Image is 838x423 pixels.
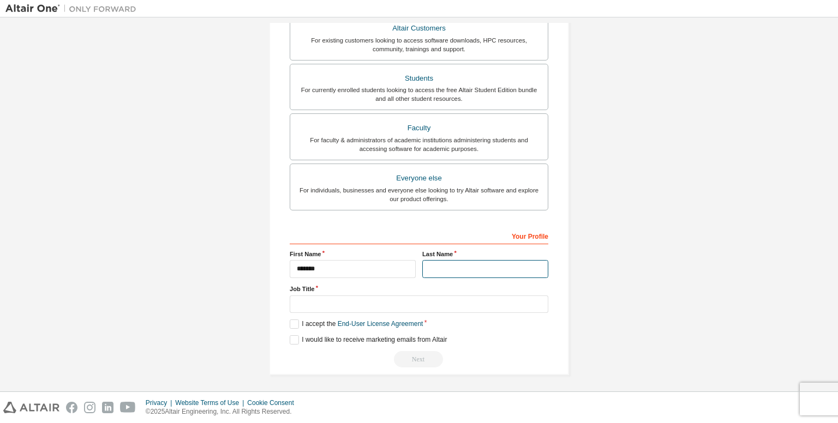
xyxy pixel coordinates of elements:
div: For currently enrolled students looking to access the free Altair Student Edition bundle and all ... [297,86,541,103]
label: First Name [290,250,416,258]
div: For individuals, businesses and everyone else looking to try Altair software and explore our prod... [297,186,541,203]
div: Everyone else [297,171,541,186]
div: Read and acccept EULA to continue [290,351,548,367]
label: I accept the [290,319,423,329]
a: End-User License Agreement [338,320,423,328]
div: Your Profile [290,227,548,244]
img: Altair One [5,3,142,14]
div: For faculty & administrators of academic institutions administering students and accessing softwa... [297,136,541,153]
div: Privacy [146,398,175,407]
img: facebook.svg [66,402,77,413]
label: Last Name [422,250,548,258]
img: instagram.svg [84,402,95,413]
label: Job Title [290,285,548,293]
div: Altair Customers [297,21,541,36]
img: youtube.svg [120,402,136,413]
div: Faculty [297,120,541,136]
div: Website Terms of Use [175,398,247,407]
label: I would like to receive marketing emails from Altair [290,335,447,345]
img: linkedin.svg [102,402,113,413]
p: © 2025 Altair Engineering, Inc. All Rights Reserved. [146,407,301,416]
div: For existing customers looking to access software downloads, HPC resources, community, trainings ... [297,36,541,53]
div: Cookie Consent [247,398,300,407]
div: Students [297,71,541,86]
img: altair_logo.svg [3,402,59,413]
